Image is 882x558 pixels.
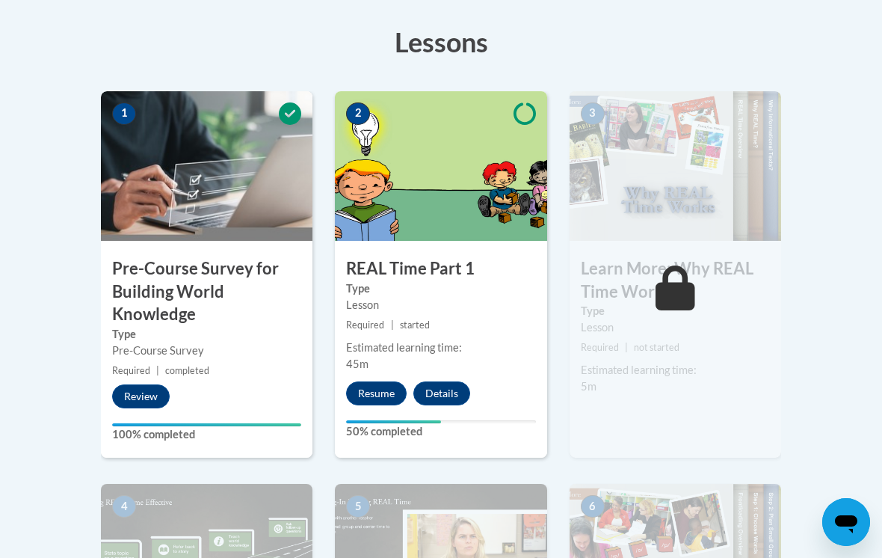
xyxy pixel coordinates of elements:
[346,319,384,331] span: Required
[112,423,301,426] div: Your progress
[625,342,628,353] span: |
[346,495,370,518] span: 5
[112,495,136,518] span: 4
[346,280,535,297] label: Type
[101,91,312,241] img: Course Image
[570,257,781,304] h3: Learn More: Why REAL Time Works
[581,342,619,353] span: Required
[346,340,535,356] div: Estimated learning time:
[165,365,209,376] span: completed
[112,343,301,359] div: Pre-Course Survey
[346,102,370,125] span: 2
[112,326,301,343] label: Type
[112,426,301,443] label: 100% completed
[346,423,535,440] label: 50% completed
[570,91,781,241] img: Course Image
[581,102,605,125] span: 3
[634,342,679,353] span: not started
[822,498,870,546] iframe: Button to launch messaging window
[413,381,470,405] button: Details
[581,303,770,319] label: Type
[581,319,770,336] div: Lesson
[346,381,407,405] button: Resume
[335,257,546,280] h3: REAL Time Part 1
[391,319,394,331] span: |
[581,362,770,378] div: Estimated learning time:
[112,384,170,408] button: Review
[101,257,312,326] h3: Pre-Course Survey for Building World Knowledge
[400,319,430,331] span: started
[346,297,535,313] div: Lesson
[112,102,136,125] span: 1
[156,365,159,376] span: |
[346,358,368,370] span: 45m
[335,91,546,241] img: Course Image
[112,365,150,376] span: Required
[346,420,441,423] div: Your progress
[101,23,781,61] h3: Lessons
[581,380,596,393] span: 5m
[581,495,605,518] span: 6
